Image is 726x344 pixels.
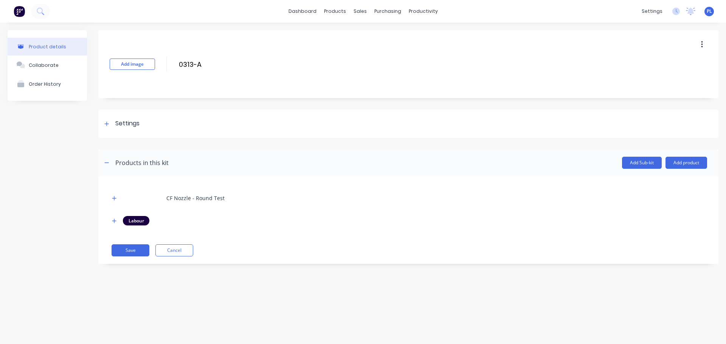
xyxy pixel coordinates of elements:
button: Add Sub-kit [622,157,662,169]
button: Save [112,244,149,256]
div: products [320,6,350,17]
div: Order History [29,81,61,87]
button: Add product [665,157,707,169]
div: productivity [405,6,442,17]
div: Settings [115,119,140,128]
input: Enter kit name [178,59,312,70]
img: CF Nozzle - Round Test [123,188,161,208]
div: Collaborate [29,62,59,68]
div: Labour [123,216,149,225]
div: purchasing [371,6,405,17]
a: dashboard [285,6,320,17]
div: CF Nozzle - Round Test [166,194,225,202]
div: Product details [29,44,66,49]
button: Product details [8,38,87,56]
button: Collaborate [8,56,87,74]
img: Factory [14,6,25,17]
button: Order History [8,74,87,93]
span: PL [707,8,712,15]
div: settings [638,6,666,17]
button: Add image [110,59,155,70]
button: Cancel [155,244,193,256]
div: Products in this kit [115,158,169,167]
div: sales [350,6,371,17]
